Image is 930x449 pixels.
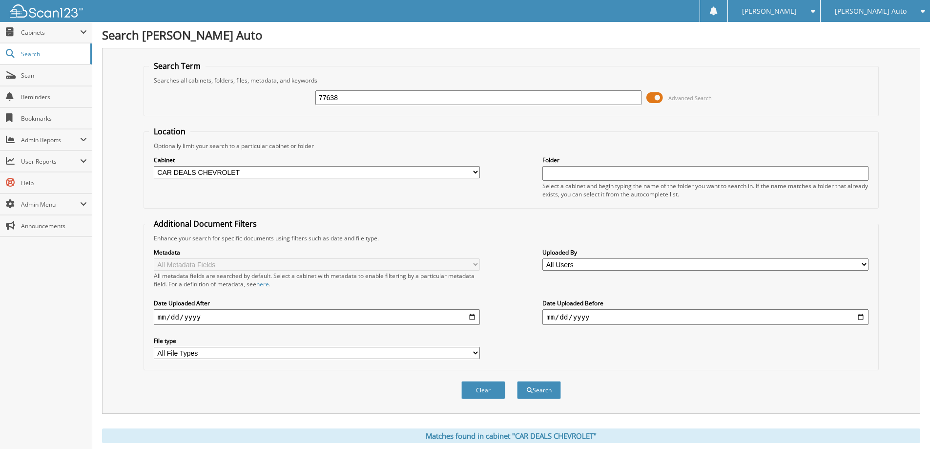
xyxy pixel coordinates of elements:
[149,61,206,71] legend: Search Term
[542,309,868,325] input: end
[256,280,269,288] a: here
[835,8,907,14] span: [PERSON_NAME] Auto
[21,200,80,209] span: Admin Menu
[542,248,868,257] label: Uploaded By
[149,76,873,85] div: Searches all cabinets, folders, files, metadata, and keywords
[149,218,262,229] legend: Additional Document Filters
[542,156,868,164] label: Folder
[102,428,920,443] div: Matches found in cabinet "CAR DEALS CHEVROLET"
[542,182,868,198] div: Select a cabinet and begin typing the name of the folder you want to search in. If the name match...
[21,50,85,58] span: Search
[149,142,873,150] div: Optionally limit your search to a particular cabinet or folder
[461,381,505,399] button: Clear
[517,381,561,399] button: Search
[542,299,868,307] label: Date Uploaded Before
[154,309,480,325] input: start
[668,94,712,102] span: Advanced Search
[21,93,87,101] span: Reminders
[154,248,480,257] label: Metadata
[149,234,873,242] div: Enhance your search for specific documents using filters such as date and file type.
[21,28,80,37] span: Cabinets
[21,222,87,230] span: Announcements
[102,27,920,43] h1: Search [PERSON_NAME] Auto
[21,71,87,80] span: Scan
[149,126,190,137] legend: Location
[154,272,480,288] div: All metadata fields are searched by default. Select a cabinet with metadata to enable filtering b...
[154,299,480,307] label: Date Uploaded After
[21,179,87,187] span: Help
[21,114,87,123] span: Bookmarks
[154,156,480,164] label: Cabinet
[10,4,83,18] img: scan123-logo-white.svg
[742,8,797,14] span: [PERSON_NAME]
[154,337,480,345] label: File type
[21,157,80,166] span: User Reports
[21,136,80,144] span: Admin Reports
